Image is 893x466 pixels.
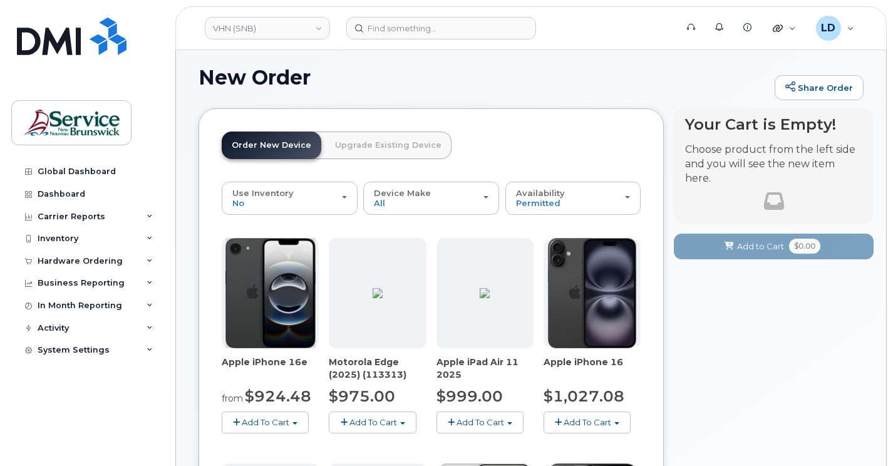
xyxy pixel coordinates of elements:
h4: Your Cart is Empty! [685,116,862,133]
div: Motorola Edge (2025) (113313) [329,356,426,381]
span: All [374,198,385,208]
span: LD [821,21,835,36]
span: $0.00 [789,239,820,254]
span: $924.48 [245,387,311,405]
img: 97AF51E2-C620-4B55-8757-DE9A619F05BB.png [373,288,383,298]
button: Use Inventory No [222,182,358,214]
small: from [222,393,243,404]
span: No [232,198,244,208]
div: Apple iPhone 16e [222,356,319,381]
div: Levesque, Daniel (SNB) [807,16,863,41]
span: $999.00 [436,387,503,405]
h1: New Order [199,66,768,88]
img: iphone16e.png [225,238,316,348]
span: Add To Cart [242,417,289,427]
span: Add to Cart [737,241,784,252]
button: Add To Cart [436,412,524,433]
span: Add To Cart [349,417,397,427]
p: Choose product from the left side and you will see the new item here. [685,143,862,186]
a: Order New Device [222,132,321,159]
img: iphone_16_plus.png [548,238,636,348]
span: Device Make [374,188,431,198]
button: Add To Cart [544,412,631,433]
button: Add To Cart [222,412,309,433]
span: $1,027.08 [544,387,624,405]
span: Add To Cart [457,417,504,427]
span: Add To Cart [564,417,611,427]
button: Device Make All [363,182,499,214]
span: $975.00 [329,387,395,405]
span: Permitted [516,198,560,208]
div: Apple iPhone 16 [544,356,641,381]
span: Availability [516,188,565,198]
input: Find something... [346,17,536,39]
a: Upgrade Existing Device [325,132,452,159]
button: Add To Cart [329,412,416,433]
span: Use Inventory [232,188,294,198]
div: Apple iPad Air 11 2025 [436,356,534,381]
button: Availability Permitted [505,182,641,214]
a: Share Order [775,75,864,100]
a: VHN (SNB) [205,17,330,39]
div: Quicklinks [764,16,805,41]
img: D05A5B98-8D38-4839-BBA4-545D6CC05E2D.png [480,288,490,298]
button: Add to Cart $0.00 [674,234,874,259]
